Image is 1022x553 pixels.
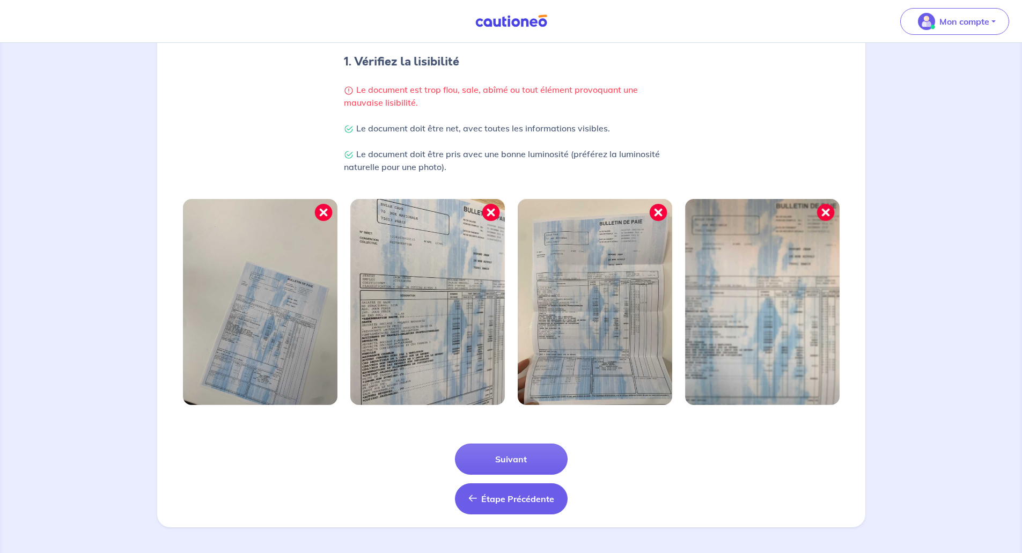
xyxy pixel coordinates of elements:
[939,15,989,28] p: Mon compte
[518,199,672,405] img: Image mal cadrée 3
[183,199,337,405] img: Image mal cadrée 1
[350,199,505,405] img: Image mal cadrée 2
[344,124,354,134] img: Check
[471,14,552,28] img: Cautioneo
[918,13,935,30] img: illu_account_valid_menu.svg
[344,83,679,109] p: Le document est trop flou, sale, abîmé ou tout élément provoquant une mauvaise lisibilité.
[900,8,1009,35] button: illu_account_valid_menu.svgMon compte
[344,122,679,173] p: Le document doit être net, avec toutes les informations visibles. Le document doit être pris avec...
[455,444,568,475] button: Suivant
[481,493,554,504] span: Étape Précédente
[344,53,679,70] h4: 1. Vérifiez la lisibilité
[344,86,354,95] img: Warning
[344,150,354,160] img: Check
[685,199,840,405] img: Image mal cadrée 4
[455,483,568,514] button: Étape Précédente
